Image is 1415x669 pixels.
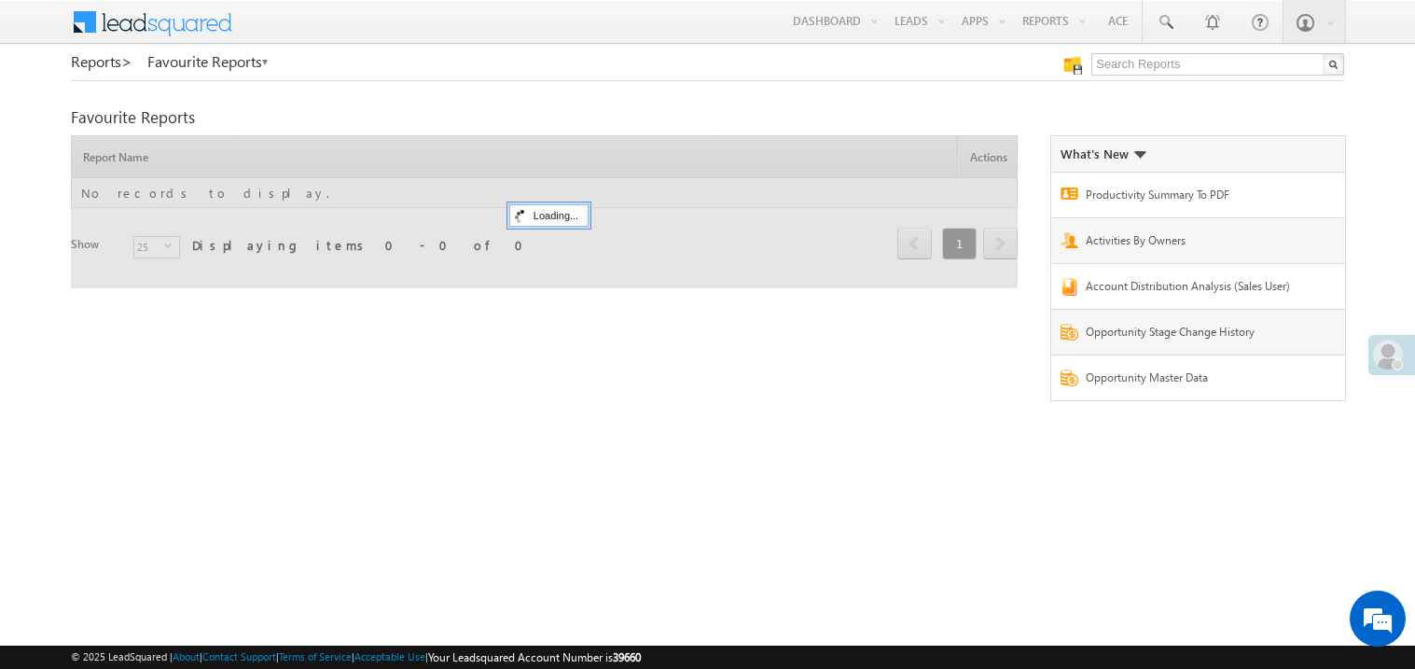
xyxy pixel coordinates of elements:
[354,650,425,662] a: Acceptable Use
[1061,369,1078,386] img: Report
[1086,232,1304,254] a: Activities By Owners
[121,50,132,72] span: >
[1061,146,1146,162] div: What's New
[1061,278,1078,296] img: Report
[1061,324,1078,341] img: Report
[1086,369,1304,391] a: Opportunity Master Data
[71,648,641,666] span: © 2025 LeadSquared | | | | |
[1086,278,1304,300] a: Account Distribution Analysis (Sales User)
[71,109,1344,126] div: Favourite Reports
[202,650,276,662] a: Contact Support
[1133,151,1146,159] img: What's new
[71,53,132,70] a: Reports>
[613,650,641,664] span: 39660
[1091,53,1344,76] input: Search Reports
[1086,324,1304,345] a: Opportunity Stage Change History
[1086,187,1304,208] a: Productivity Summary To PDF
[428,650,641,664] span: Your Leadsquared Account Number is
[509,204,589,227] div: Loading...
[1061,188,1078,200] img: Report
[279,650,352,662] a: Terms of Service
[147,53,270,70] a: Favourite Reports
[1061,232,1078,248] img: Report
[173,650,200,662] a: About
[1063,56,1082,75] img: Manage all your saved reports!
